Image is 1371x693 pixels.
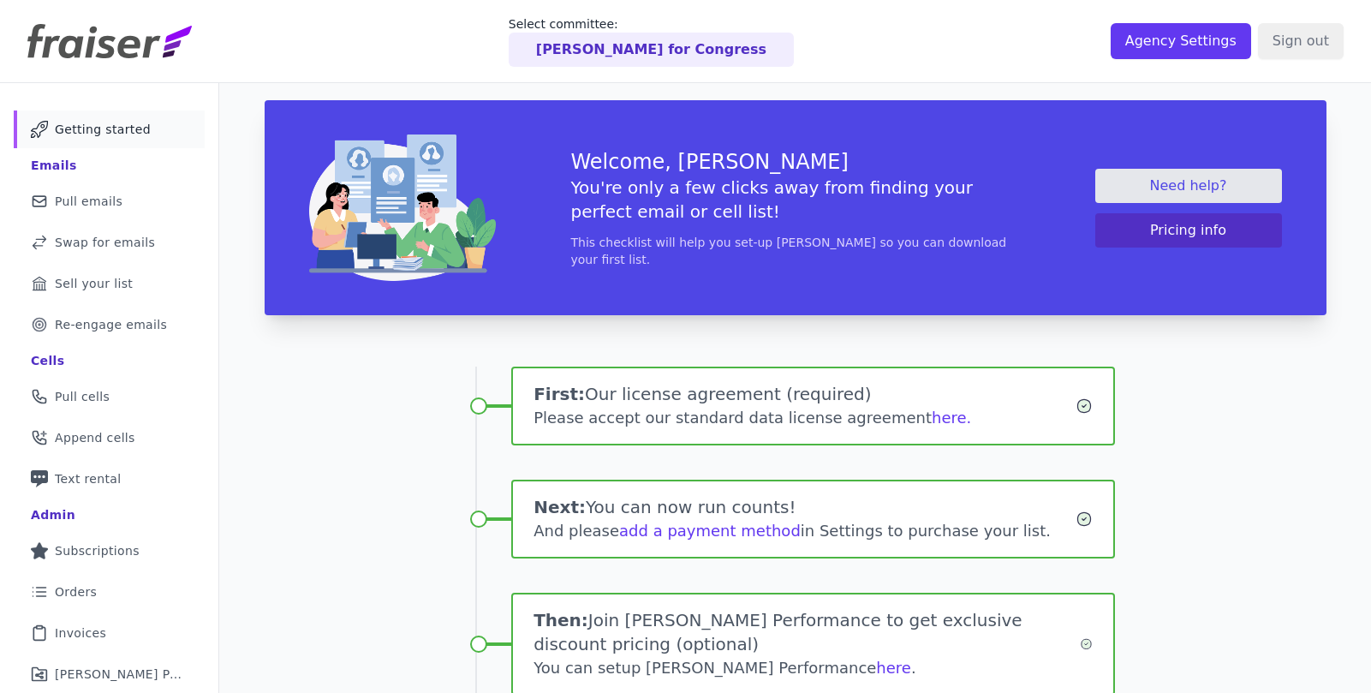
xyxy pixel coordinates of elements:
span: Orders [55,583,97,600]
span: Pull cells [55,388,110,405]
span: Then: [533,610,588,630]
h1: Join [PERSON_NAME] Performance to get exclusive discount pricing (optional) [533,608,1079,656]
div: And please in Settings to purchase your list. [533,519,1076,543]
span: Invoices [55,624,106,642]
div: Emails [31,157,77,174]
a: Invoices [14,614,205,652]
a: here [876,659,911,677]
a: Pull emails [14,182,205,220]
a: Sell your list [14,265,205,302]
h1: Our license agreement (required) [533,382,1076,406]
h3: Welcome, [PERSON_NAME] [571,148,1020,176]
input: Sign out [1258,23,1344,59]
a: Text rental [14,460,205,498]
img: img [309,134,496,281]
p: This checklist will help you set-up [PERSON_NAME] so you can download your first list. [571,234,1020,268]
a: Subscriptions [14,532,205,570]
div: Please accept our standard data license agreement [533,406,1076,430]
span: Subscriptions [55,542,140,559]
a: add a payment method [619,522,801,540]
span: Getting started [55,121,151,138]
img: Fraiser Logo [27,24,192,58]
span: Pull emails [55,193,122,210]
input: Agency Settings [1111,23,1251,59]
a: Select committee: [PERSON_NAME] for Congress [509,15,794,67]
span: Re-engage emails [55,316,167,333]
span: Swap for emails [55,234,155,251]
a: Swap for emails [14,224,205,261]
a: Orders [14,573,205,611]
span: Next: [533,497,586,517]
a: Pull cells [14,378,205,415]
a: Getting started [14,111,205,148]
button: Pricing info [1095,213,1282,248]
p: [PERSON_NAME] for Congress [536,39,766,60]
div: Admin [31,506,75,523]
span: First: [533,384,585,404]
p: Select committee: [509,15,794,33]
a: Append cells [14,419,205,457]
span: [PERSON_NAME] Performance [55,666,184,683]
a: Need help? [1095,169,1282,203]
a: Re-engage emails [14,306,205,344]
span: Append cells [55,429,135,446]
h5: You're only a few clicks away from finding your perfect email or cell list! [571,176,1020,224]
span: Text rental [55,470,122,487]
div: Cells [31,352,64,369]
span: Sell your list [55,275,133,292]
h1: You can now run counts! [533,495,1076,519]
a: [PERSON_NAME] Performance [14,655,205,693]
div: You can setup [PERSON_NAME] Performance . [533,656,1079,680]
